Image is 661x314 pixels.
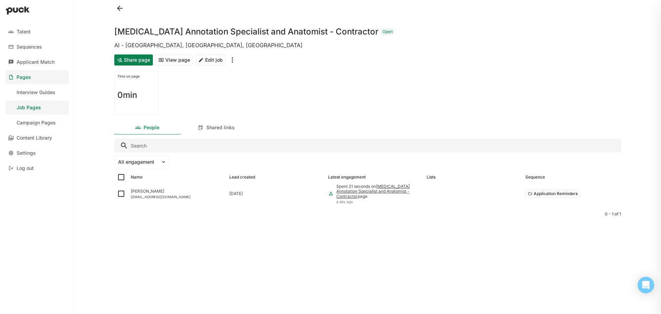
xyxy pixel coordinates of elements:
a: Applicant Match [6,55,69,69]
div: Latest engagement [328,175,366,180]
div: [PERSON_NAME] [131,189,224,194]
div: Job Pages [17,105,41,111]
div: Talent [17,29,31,35]
div: Settings [17,150,36,156]
button: Share page [114,54,153,65]
div: Log out [17,165,34,171]
div: Shared links [206,125,235,131]
div: Campaign Pages [17,120,56,126]
div: Open Intercom Messenger [638,277,654,293]
div: [DATE] [229,191,243,196]
a: Content Library [6,131,69,145]
div: Content Library [17,135,52,141]
div: Pages [17,74,31,80]
button: Application Reminders [525,190,580,198]
div: People [144,125,159,131]
button: View page [156,54,193,65]
div: a day ago [336,200,421,204]
h1: 0min [117,91,137,99]
input: Search [114,139,621,152]
div: Sequences [17,44,42,50]
div: [EMAIL_ADDRESS][DOMAIN_NAME] [131,195,224,199]
a: Job Pages [6,101,69,114]
div: Time on page [117,74,155,78]
h1: [MEDICAL_DATA] Annotation Specialist and Anatomist - Contractor [114,28,378,36]
div: Lead created [229,175,255,180]
div: Spent 21 seconds on page [336,184,421,199]
div: Sequence [525,175,545,180]
a: [MEDICAL_DATA] Annotation Specialist and Anatomist - Contractor [336,184,410,199]
div: Open [382,29,393,34]
div: Applicant Match [17,59,55,65]
a: Sequences [6,40,69,54]
div: 0 - 1 of 1 [114,212,621,216]
div: AI - [GEOGRAPHIC_DATA], [GEOGRAPHIC_DATA], [GEOGRAPHIC_DATA] [114,41,621,49]
div: Interview Guides [17,90,55,95]
div: Lists [427,175,436,180]
button: Edit job [196,54,225,65]
a: Campaign Pages [6,116,69,130]
a: Settings [6,146,69,160]
div: Name [131,175,143,180]
a: Interview Guides [6,85,69,99]
button: More options [228,54,237,65]
a: Pages [6,70,69,84]
a: Talent [6,25,69,39]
